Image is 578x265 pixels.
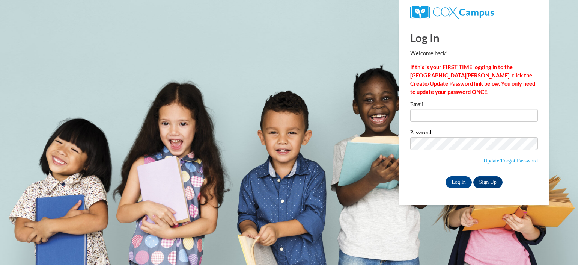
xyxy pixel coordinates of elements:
[410,49,538,58] p: Welcome back!
[410,64,535,95] strong: If this is your FIRST TIME logging in to the [GEOGRAPHIC_DATA][PERSON_NAME], click the Create/Upd...
[483,157,538,164] a: Update/Forgot Password
[410,101,538,109] label: Email
[473,176,503,188] a: Sign Up
[410,130,538,137] label: Password
[446,176,472,188] input: Log In
[410,9,494,15] a: COX Campus
[410,30,538,45] h1: Log In
[410,6,494,19] img: COX Campus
